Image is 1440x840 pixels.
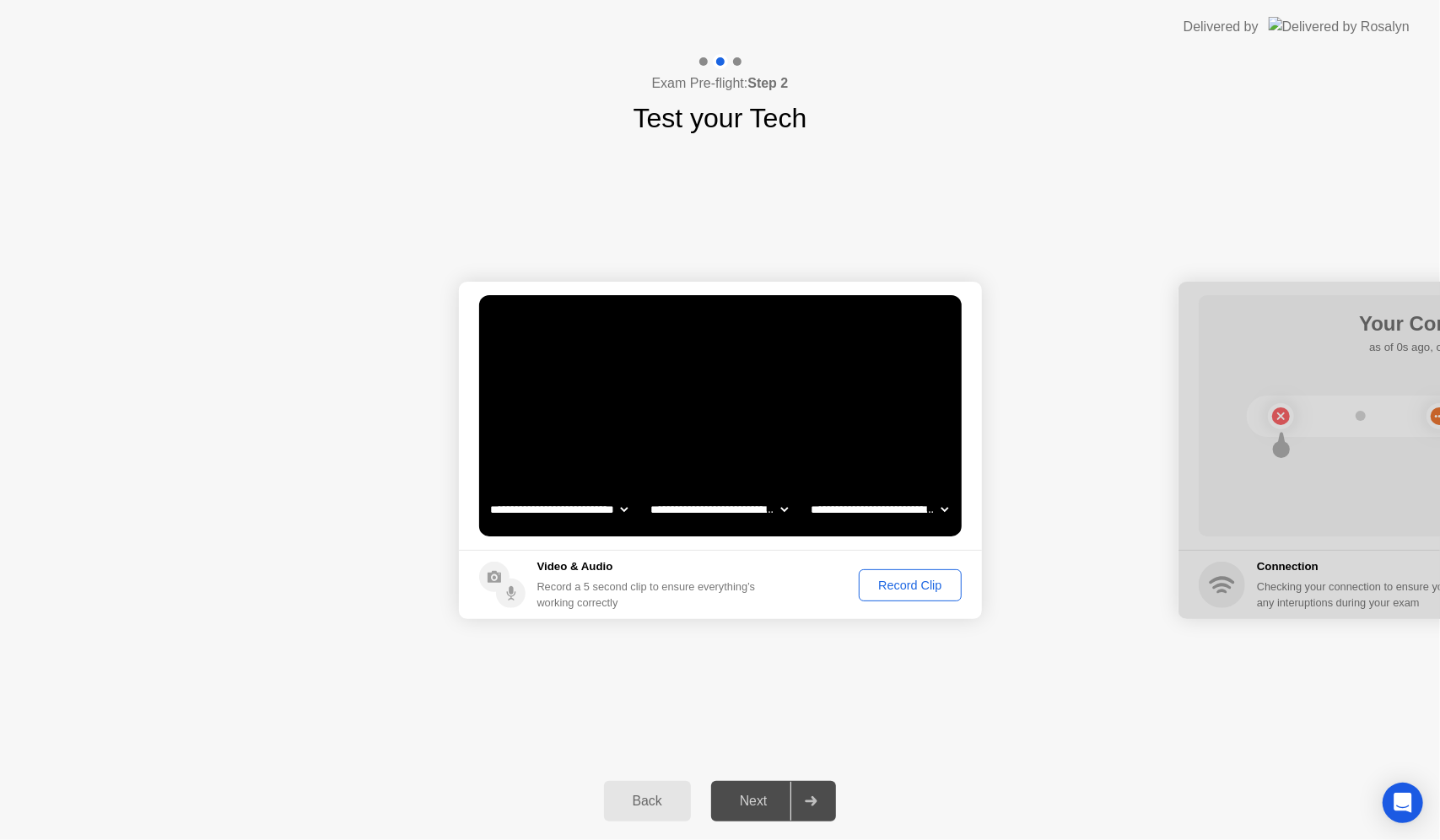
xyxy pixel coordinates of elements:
[716,794,791,809] div: Next
[1383,783,1423,823] div: Open Intercom Messenger
[865,579,955,592] div: Record Clip
[1184,17,1259,37] div: Delivered by
[652,73,789,94] h4: Exam Pre-flight:
[487,493,631,526] select: Available cameras
[647,493,791,526] select: Available speakers
[807,493,952,526] select: Available microphones
[1269,17,1410,36] img: Delivered by Rosalyn
[604,781,691,821] button: Back
[747,76,788,90] b: Step 2
[859,569,961,601] button: Record Clip
[537,558,763,575] h5: Video & Audio
[537,579,763,611] div: Record a 5 second clip to ensure everything’s working correctly
[609,794,686,809] div: Back
[634,98,807,138] h1: Test your Tech
[711,781,837,821] button: Next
